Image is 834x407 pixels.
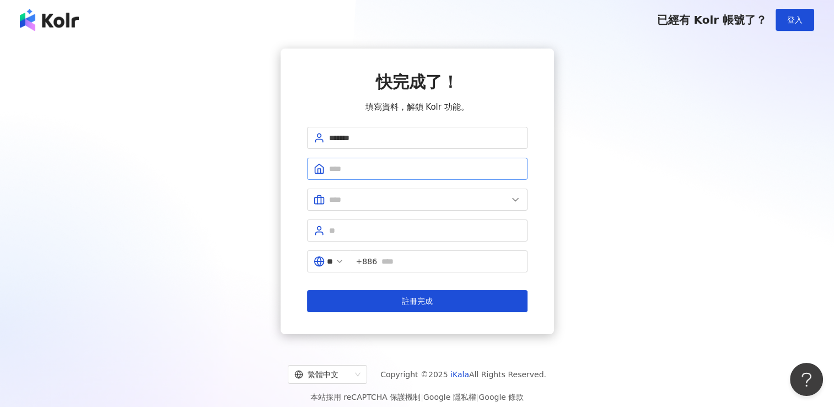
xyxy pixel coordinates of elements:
[380,368,546,381] span: Copyright © 2025 All Rights Reserved.
[478,393,524,401] a: Google 條款
[365,100,469,114] span: 填寫資料，解鎖 Kolr 功能。
[790,363,823,396] iframe: Help Scout Beacon - Open
[356,255,377,267] span: +886
[20,9,79,31] img: logo
[787,15,803,24] span: 登入
[476,393,479,401] span: |
[310,390,524,404] span: 本站採用 reCAPTCHA 保護機制
[402,297,433,306] span: 註冊完成
[307,290,528,312] button: 註冊完成
[450,370,469,379] a: iKala
[657,13,767,26] span: 已經有 Kolr 帳號了？
[376,72,459,92] span: 快完成了！
[423,393,476,401] a: Google 隱私權
[776,9,814,31] button: 登入
[294,366,351,383] div: 繁體中文
[421,393,423,401] span: |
